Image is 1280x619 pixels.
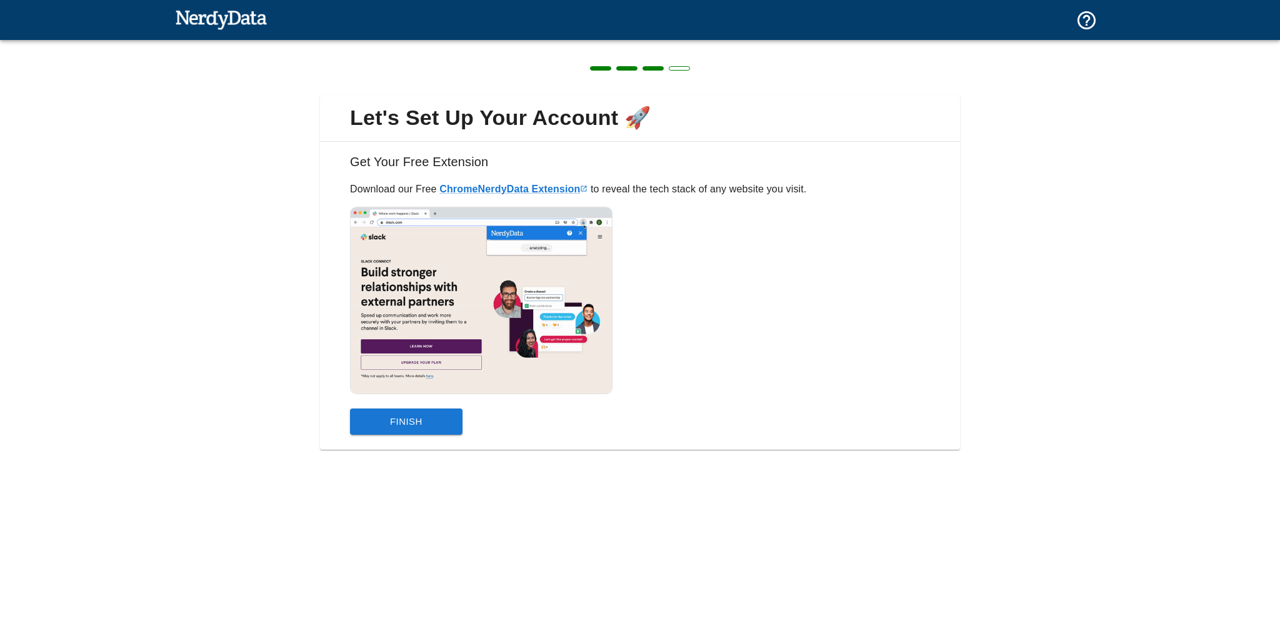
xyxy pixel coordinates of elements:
[330,152,950,182] h6: Get Your Free Extension
[175,7,267,32] img: NerdyData.com
[439,184,587,194] a: ChromeNerdyData Extension
[350,409,462,435] button: Finish
[350,182,930,197] p: Download our Free to reveal the tech stack of any website you visit.
[330,105,950,131] span: Let's Set Up Your Account 🚀
[1068,2,1105,39] button: Support and Documentation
